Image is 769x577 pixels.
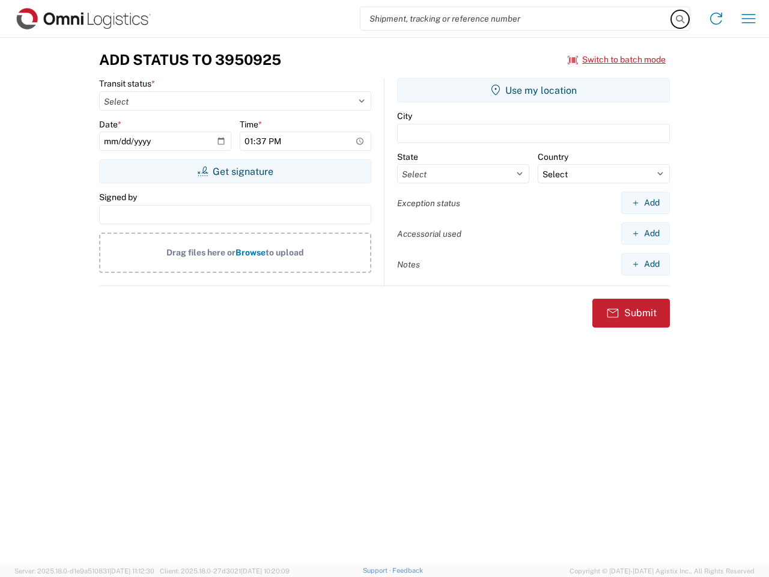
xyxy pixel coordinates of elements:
[621,192,670,214] button: Add
[99,192,137,203] label: Signed by
[360,7,672,30] input: Shipment, tracking or reference number
[99,51,281,69] h3: Add Status to 3950925
[166,248,236,257] span: Drag files here or
[14,567,154,575] span: Server: 2025.18.0-d1e9a510831
[621,222,670,245] button: Add
[241,567,290,575] span: [DATE] 10:20:09
[397,198,460,209] label: Exception status
[266,248,304,257] span: to upload
[363,567,393,574] a: Support
[397,228,461,239] label: Accessorial used
[160,567,290,575] span: Client: 2025.18.0-27d3021
[570,566,755,576] span: Copyright © [DATE]-[DATE] Agistix Inc., All Rights Reserved
[109,567,154,575] span: [DATE] 11:12:30
[240,119,262,130] label: Time
[621,253,670,275] button: Add
[397,78,670,102] button: Use my location
[392,567,423,574] a: Feedback
[99,78,155,89] label: Transit status
[592,299,670,328] button: Submit
[99,119,121,130] label: Date
[568,50,666,70] button: Switch to batch mode
[236,248,266,257] span: Browse
[99,159,371,183] button: Get signature
[538,151,568,162] label: Country
[397,151,418,162] label: State
[397,259,420,270] label: Notes
[397,111,412,121] label: City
